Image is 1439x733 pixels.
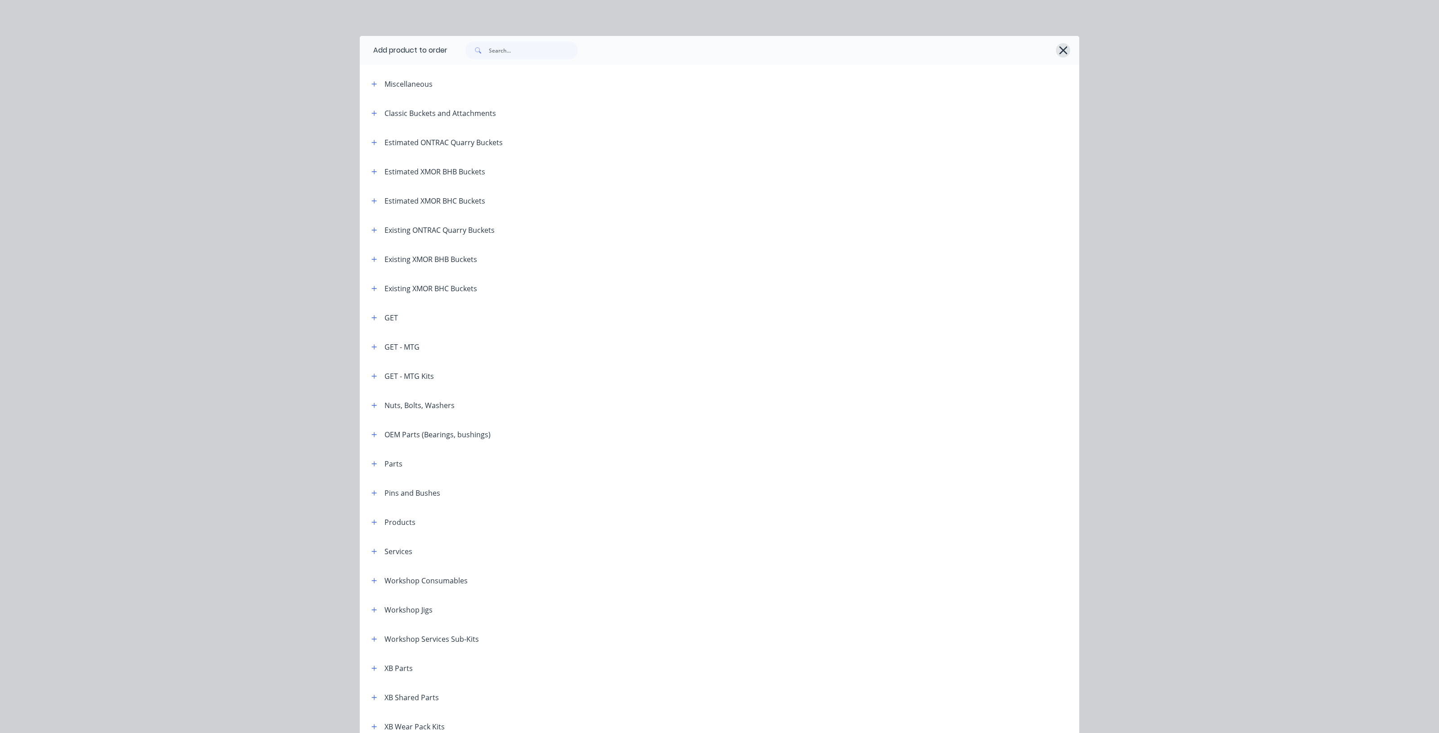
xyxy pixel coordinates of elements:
div: Nuts, Bolts, Washers [384,400,455,411]
div: Pins and Bushes [384,488,440,498]
div: GET - MTG [384,342,420,352]
div: OEM Parts (Bearings, bushings) [384,429,491,440]
div: Workshop Services Sub-Kits [384,634,479,644]
div: Existing XMOR BHB Buckets [384,254,477,265]
div: Add product to order [360,36,447,65]
div: GET - MTG Kits [384,371,434,382]
div: Estimated XMOR BHC Buckets [384,195,485,206]
div: GET [384,312,398,323]
div: XB Parts [384,663,413,674]
input: Search... [489,41,578,59]
div: Parts [384,458,402,469]
div: Workshop Jigs [384,604,433,615]
div: XB Wear Pack Kits [384,721,445,732]
div: Services [384,546,412,557]
div: Estimated ONTRAC Quarry Buckets [384,137,503,148]
div: XB Shared Parts [384,692,439,703]
div: Estimated XMOR BHB Buckets [384,166,485,177]
div: Workshop Consumables [384,575,468,586]
div: Existing ONTRAC Quarry Buckets [384,225,495,235]
div: Existing XMOR BHC Buckets [384,283,477,294]
div: Miscellaneous [384,79,433,89]
div: Classic Buckets and Attachments [384,108,496,119]
div: Products [384,517,416,528]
